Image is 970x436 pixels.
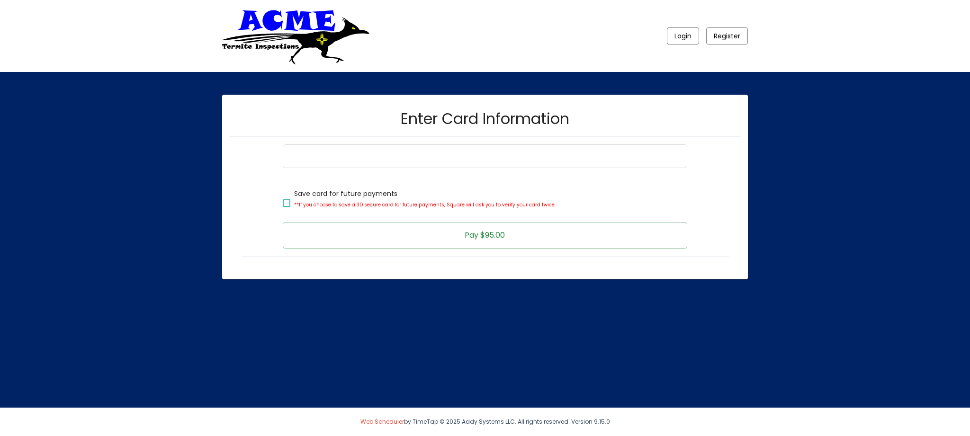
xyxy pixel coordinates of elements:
span: Pay $95.00 [465,230,505,240]
h2: Enter Card Information [401,111,569,126]
span: Save card for future payments [294,188,556,218]
a: Web Scheduler [360,418,404,426]
p: **If you choose to save a 3D secure card for future payments, Square will ask you to verify your ... [294,199,556,211]
span: Login [674,31,692,41]
iframe: Secure Credit Card Form [283,145,686,168]
span: Register [714,31,740,41]
button: Login [667,27,699,44]
button: Pay $95.00 [283,222,687,249]
div: by TimeTap © 2025 Addy Systems LLC. All rights reserved. Version 9.15.0 [215,408,755,436]
button: Register [706,27,748,44]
